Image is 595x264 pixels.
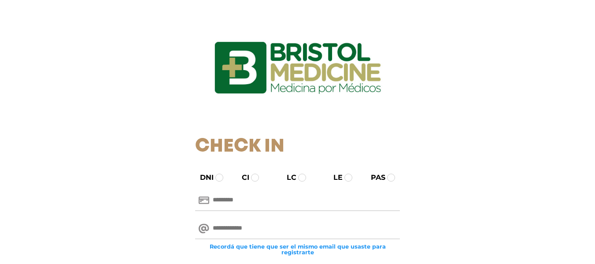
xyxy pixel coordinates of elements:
[192,172,214,183] label: DNI
[234,172,249,183] label: CI
[179,11,417,125] img: logo_ingresarbristol.jpg
[363,172,385,183] label: PAS
[325,172,343,183] label: LE
[195,244,400,255] small: Recordá que tiene que ser el mismo email que usaste para registrarte
[195,136,400,158] h1: Check In
[279,172,296,183] label: LC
